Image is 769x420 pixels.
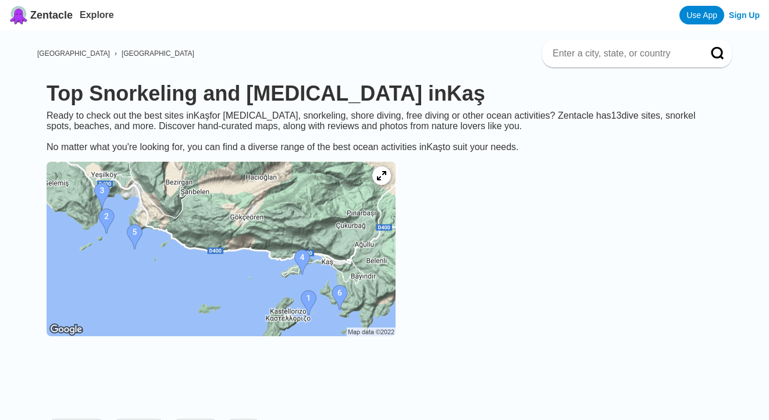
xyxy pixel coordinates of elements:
[30,9,73,22] span: Zentacle
[80,10,114,20] a: Explore
[47,162,396,336] img: Kaş dive site map
[9,6,28,24] img: Zentacle logo
[122,49,194,58] a: [GEOGRAPHIC_DATA]
[102,357,667,410] iframe: Advertisement
[679,6,724,24] a: Use App
[551,48,695,59] input: Enter a city, state, or country
[37,152,405,348] a: Kaş dive site map
[37,49,110,58] a: [GEOGRAPHIC_DATA]
[47,81,722,106] h1: Top Snorkeling and [MEDICAL_DATA] in Kaş
[9,6,73,24] a: Zentacle logoZentacle
[729,10,760,20] a: Sign Up
[115,49,117,58] span: ›
[37,111,732,152] div: Ready to check out the best sites in Kaş for [MEDICAL_DATA], snorkeling, shore diving, free divin...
